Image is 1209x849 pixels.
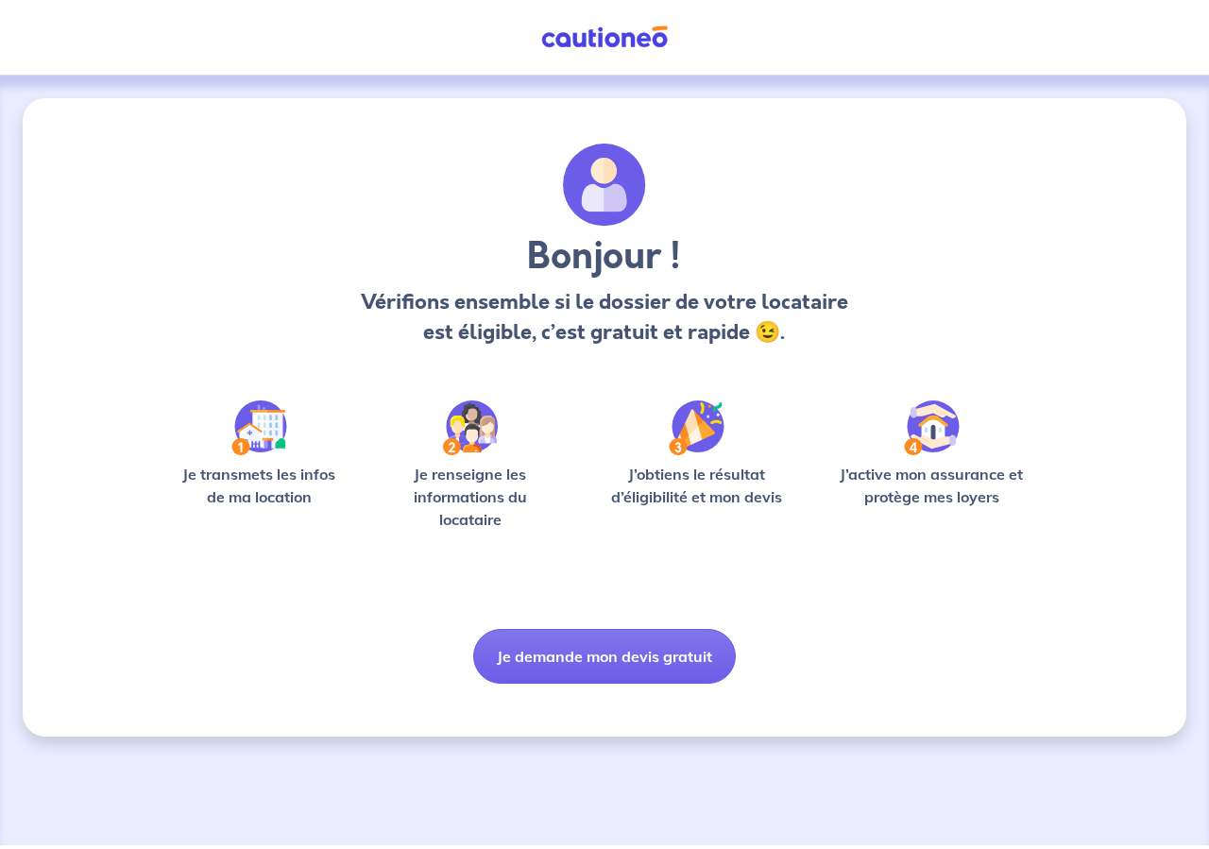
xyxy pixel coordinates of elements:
[374,463,566,531] p: Je renseigne les informations du locataire
[473,629,736,684] button: Je demande mon devis gratuit
[669,400,724,455] img: /static/f3e743aab9439237c3e2196e4328bba9/Step-3.svg
[355,234,853,280] h3: Bonjour !
[904,400,960,455] img: /static/bfff1cf634d835d9112899e6a3df1a5d/Step-4.svg
[174,463,344,508] p: Je transmets les infos de ma location
[355,287,853,348] p: Vérifions ensemble si le dossier de votre locataire est éligible, c’est gratuit et rapide 😉.
[563,144,646,227] img: archivate
[827,463,1035,508] p: J’active mon assurance et protège mes loyers
[231,400,287,455] img: /static/90a569abe86eec82015bcaae536bd8e6/Step-1.svg
[534,25,675,49] img: Cautioneo
[596,463,797,508] p: J’obtiens le résultat d’éligibilité et mon devis
[443,400,498,455] img: /static/c0a346edaed446bb123850d2d04ad552/Step-2.svg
